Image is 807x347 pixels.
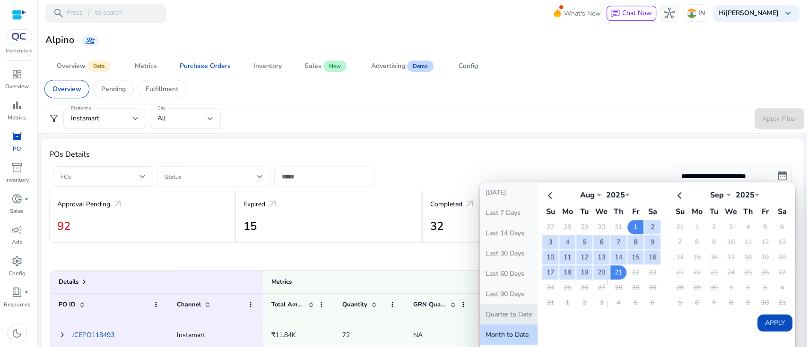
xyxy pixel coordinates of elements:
img: in.svg [687,8,696,18]
p: Overview [5,82,29,91]
p: Config [9,269,26,278]
a: JCEPO118493 [72,330,114,339]
span: Total Amount [271,300,304,309]
p: Expired [243,199,265,209]
p: Hi [719,10,779,17]
span: Metrics [271,278,292,286]
div: Sep [703,190,731,200]
span: / [85,8,93,18]
p: Fulfillment [146,84,178,94]
mat-label: City [157,105,165,111]
h2: 32 [430,220,600,233]
button: Month to Date [480,324,538,345]
span: inventory_2 [11,162,23,173]
div: Sales [304,63,321,69]
p: Approval Pending [57,199,110,209]
p: Completed [430,199,462,209]
span: Channel [177,300,201,309]
div: Purchase Orders [180,63,231,69]
b: [PERSON_NAME] [725,8,779,17]
button: Last 60 Days [480,263,538,284]
span: dashboard [11,68,23,80]
div: Config [459,63,478,69]
span: filter_alt [48,113,60,124]
span: book_4 [11,287,23,298]
p: Inventory [5,176,29,184]
span: Instamart [177,330,205,339]
button: Last 30 Days [480,243,538,263]
span: GRN Quantity [413,300,446,309]
button: Last 7 Days [480,203,538,223]
span: arrow_outward [464,198,476,210]
span: What's New [564,5,601,22]
h4: POs Details [49,150,796,159]
p: Press to search [66,8,122,18]
span: fiber_manual_record [25,197,28,201]
div: Advertising [371,63,405,69]
h3: Alpino [45,34,74,46]
button: hub [660,4,679,23]
button: chatChat Now [607,6,656,21]
span: bar_chart [11,100,23,111]
div: Inventory [253,63,282,69]
p: Sales [10,207,24,215]
p: Overview [52,84,81,94]
span: New [323,60,347,72]
span: Instamart [71,114,99,123]
span: arrow_outward [112,198,123,210]
span: All [157,114,166,123]
p: PO [13,144,21,153]
span: orders [11,131,23,142]
p: Ads [12,238,22,246]
button: Last 14 Days [480,223,538,243]
span: chat [611,9,620,18]
div: 2025 [731,190,759,200]
span: 72 [342,330,350,339]
button: Quarter to Date [480,304,538,324]
span: Demo [407,60,434,72]
p: Marketplace [6,48,32,55]
span: PO ID [59,300,76,309]
span: keyboard_arrow_down [782,8,794,19]
span: arrow_outward [267,198,278,210]
button: Apply [757,314,792,331]
span: NA [413,330,423,339]
p: Metrics [8,113,26,122]
span: fiber_manual_record [25,290,28,294]
p: Pending [101,84,126,94]
p: Resources [4,300,30,309]
button: Last 90 Days [480,284,538,304]
div: 2025 [601,190,630,200]
a: group_add [82,35,99,46]
mat-label: Platforms [71,105,91,111]
span: campaign [11,224,23,236]
span: search [53,8,64,19]
span: dark_mode [11,328,23,339]
p: IN [698,5,705,21]
span: hub [664,8,675,19]
h2: 15 [243,220,414,233]
span: ₹11.84K [271,330,296,339]
button: [DATE] [480,182,538,203]
span: Details [59,278,78,286]
span: donut_small [11,193,23,204]
div: Aug [573,190,601,200]
span: Beta [87,60,110,72]
span: settings [11,255,23,267]
div: Overview [57,63,86,69]
h2: 92 [57,220,227,233]
img: QC-logo.svg [10,33,27,41]
span: group_add [86,36,95,45]
span: Quantity [342,300,367,309]
div: Metrics [135,63,157,69]
span: Chat Now [622,8,652,17]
